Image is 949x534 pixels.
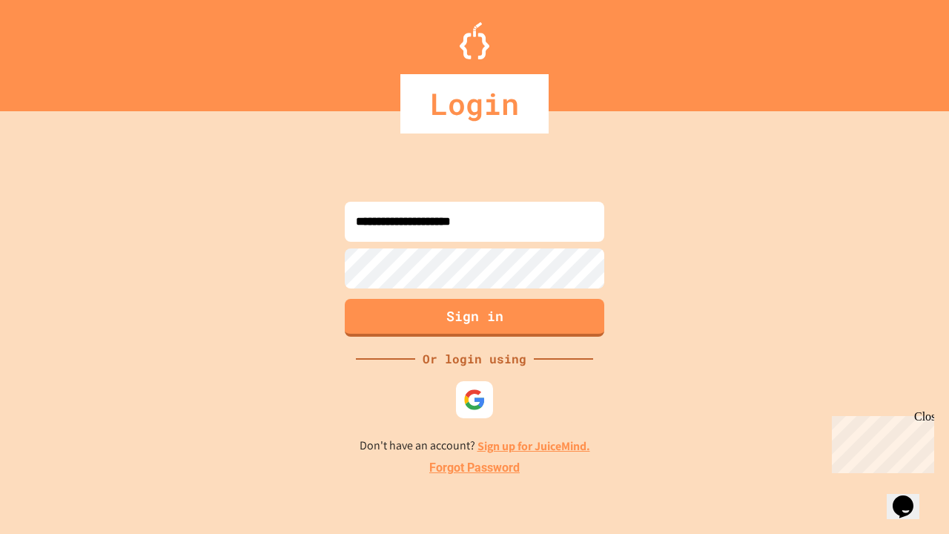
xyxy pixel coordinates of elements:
img: google-icon.svg [463,389,486,411]
a: Forgot Password [429,459,520,477]
a: Sign up for JuiceMind. [477,438,590,454]
iframe: chat widget [887,475,934,519]
button: Sign in [345,299,604,337]
iframe: chat widget [826,410,934,473]
div: Or login using [415,350,534,368]
div: Chat with us now!Close [6,6,102,94]
p: Don't have an account? [360,437,590,455]
img: Logo.svg [460,22,489,59]
div: Login [400,74,549,133]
